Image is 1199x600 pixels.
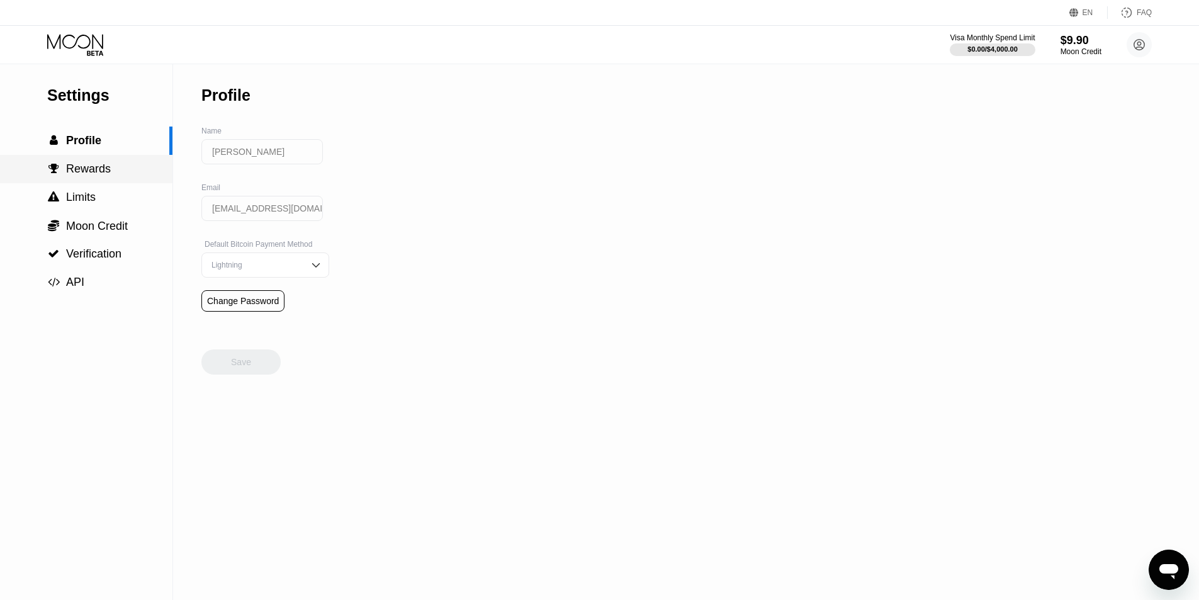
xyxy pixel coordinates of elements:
[1137,8,1152,17] div: FAQ
[66,220,128,232] span: Moon Credit
[48,276,60,288] span: 
[47,276,60,288] div: 
[47,163,60,174] div: 
[201,183,329,192] div: Email
[48,191,59,203] span: 
[47,191,60,203] div: 
[1083,8,1093,17] div: EN
[1108,6,1152,19] div: FAQ
[47,86,172,105] div: Settings
[66,191,96,203] span: Limits
[208,261,303,269] div: Lightning
[1149,550,1189,590] iframe: Button to launch messaging window
[201,86,250,105] div: Profile
[66,276,84,288] span: API
[66,162,111,175] span: Rewards
[201,290,284,312] div: Change Password
[47,219,60,232] div: 
[950,33,1035,42] div: Visa Monthly Spend Limit
[201,127,329,135] div: Name
[1061,47,1101,56] div: Moon Credit
[950,33,1035,56] div: Visa Monthly Spend Limit$0.00/$4,000.00
[1061,34,1101,47] div: $9.90
[50,135,58,146] span: 
[47,248,60,259] div: 
[48,219,59,232] span: 
[967,45,1018,53] div: $0.00 / $4,000.00
[1061,34,1101,56] div: $9.90Moon Credit
[48,163,59,174] span: 
[66,134,101,147] span: Profile
[48,248,59,259] span: 
[201,240,329,249] div: Default Bitcoin Payment Method
[207,296,279,306] div: Change Password
[1069,6,1108,19] div: EN
[47,135,60,146] div: 
[66,247,121,260] span: Verification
